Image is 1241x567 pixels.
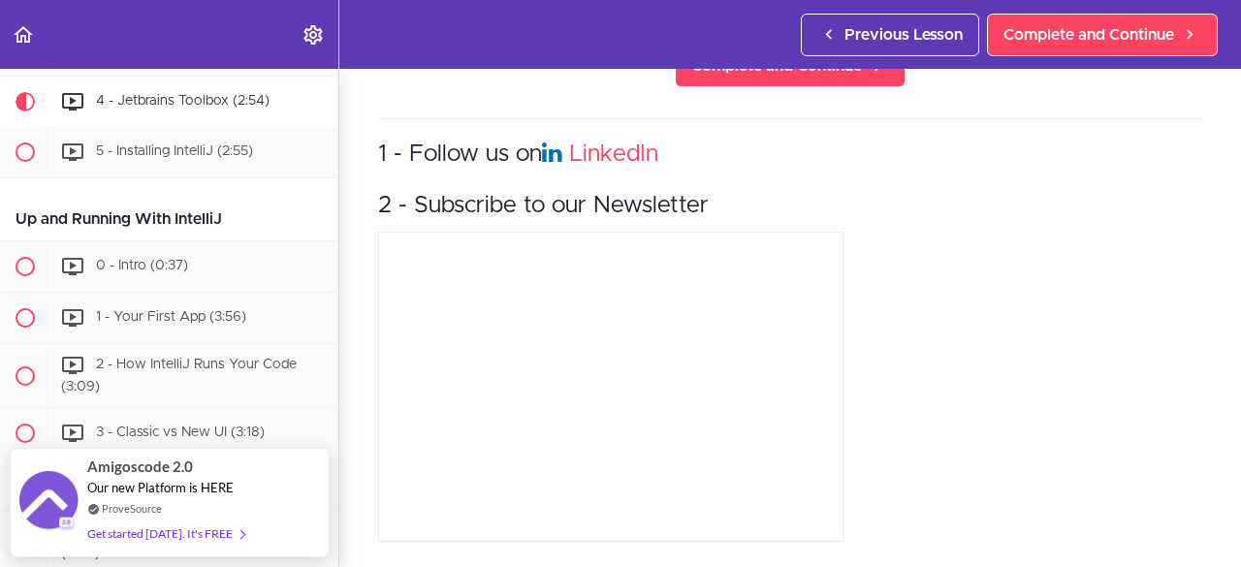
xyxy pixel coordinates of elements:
span: Amigoscode 2.0 [87,456,193,478]
span: Complete and Continue [1003,23,1174,47]
img: provesource social proof notification image [19,471,78,534]
span: Previous Lesson [844,23,963,47]
svg: Settings Menu [302,23,325,47]
span: 2 - How IntelliJ Runs Your Code (3:09) [61,358,297,394]
a: LinkedIn [569,142,658,166]
div: Get started [DATE]. It's FREE [87,522,244,545]
a: Previous Lesson [801,14,979,56]
h3: 1 - Follow us on [378,139,1202,171]
span: 0 - Intro (0:37) [96,259,188,272]
span: 3 - Classic vs New UI (3:18) [96,426,265,440]
span: 5 - Installing IntelliJ (2:55) [96,144,253,158]
span: Our new Platform is HERE [87,480,234,495]
a: Complete and Continue [987,14,1218,56]
span: 1 - Your First App (3:56) [96,310,246,324]
span: 4 - Jetbrains Toolbox (2:54) [96,94,270,108]
h3: 2 - Subscribe to our Newsletter [378,190,1202,222]
a: ProveSource [102,500,162,517]
svg: Back to course curriculum [12,23,35,47]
